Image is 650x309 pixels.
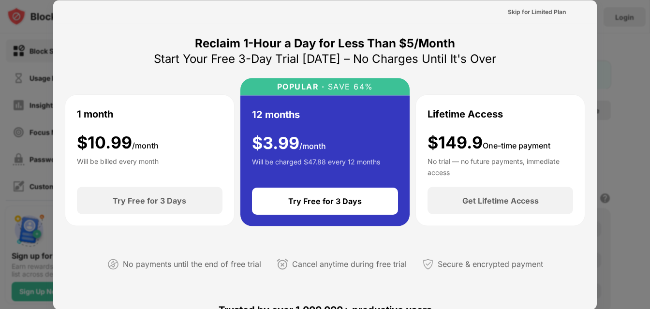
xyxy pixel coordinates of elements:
[195,35,455,51] div: Reclaim 1-Hour a Day for Less Than $5/Month
[77,132,159,152] div: $ 10.99
[483,140,550,150] span: One-time payment
[277,82,325,91] div: POPULAR ·
[325,82,373,91] div: SAVE 64%
[77,156,159,176] div: Will be billed every month
[123,257,261,271] div: No payments until the end of free trial
[113,196,186,206] div: Try Free for 3 Days
[77,106,113,121] div: 1 month
[288,196,362,206] div: Try Free for 3 Days
[107,258,119,270] img: not-paying
[252,157,380,176] div: Will be charged $47.88 every 12 months
[252,133,326,153] div: $ 3.99
[292,257,407,271] div: Cancel anytime during free trial
[252,107,300,121] div: 12 months
[438,257,543,271] div: Secure & encrypted payment
[132,140,159,150] span: /month
[508,7,566,16] div: Skip for Limited Plan
[277,258,288,270] img: cancel-anytime
[422,258,434,270] img: secured-payment
[462,196,539,206] div: Get Lifetime Access
[154,51,496,66] div: Start Your Free 3-Day Trial [DATE] – No Charges Until It's Over
[299,141,326,150] span: /month
[428,132,550,152] div: $149.9
[428,156,573,176] div: No trial — no future payments, immediate access
[428,106,503,121] div: Lifetime Access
